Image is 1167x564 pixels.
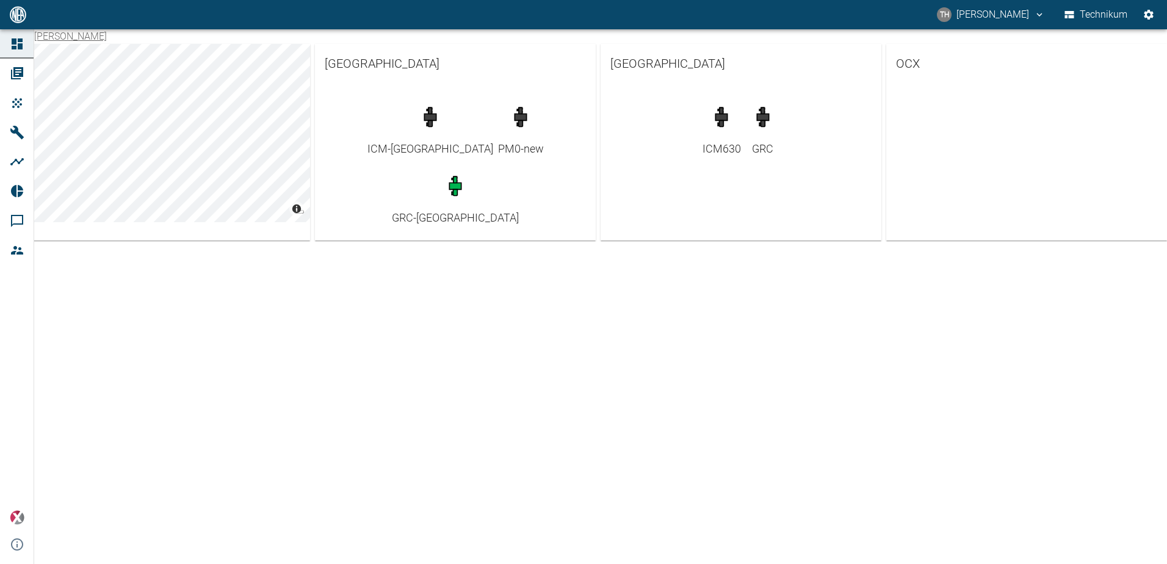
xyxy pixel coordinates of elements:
div: GRC-[GEOGRAPHIC_DATA] [392,209,519,226]
a: GRC-[GEOGRAPHIC_DATA] [392,169,519,226]
div: ICM630 [703,140,741,157]
a: OCX [886,44,1167,83]
div: TH [937,7,952,22]
img: Xplore Logo [10,510,24,525]
button: Settings [1138,4,1160,26]
button: thomas.hosten@neuman-esser.de [935,4,1047,26]
a: [GEOGRAPHIC_DATA] [601,44,881,83]
a: ICM630 [703,100,741,157]
nav: breadcrumb [34,29,107,44]
span: [GEOGRAPHIC_DATA] [610,54,872,73]
a: ICM-[GEOGRAPHIC_DATA] [367,100,493,157]
div: ICM-[GEOGRAPHIC_DATA] [367,140,493,157]
a: [GEOGRAPHIC_DATA] [315,44,596,83]
div: GRC [746,140,780,157]
img: logo [9,6,27,23]
span: OCX [896,54,1157,73]
a: GRC [746,100,780,157]
span: [GEOGRAPHIC_DATA] [325,54,586,73]
a: [PERSON_NAME] [34,31,107,42]
a: PM0-new [498,100,544,157]
canvas: Map [29,44,310,222]
button: Technikum [1062,4,1130,26]
div: PM0-new [498,140,544,157]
